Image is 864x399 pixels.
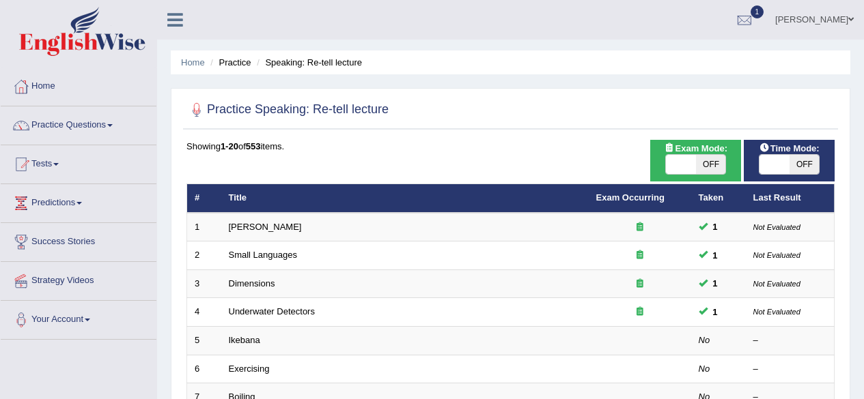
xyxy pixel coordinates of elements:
[229,364,270,374] a: Exercising
[708,248,723,263] span: You can still take this question
[708,305,723,319] span: You can still take this question
[708,276,723,291] span: You can still take this question
[1,145,156,179] a: Tests
[253,56,362,69] li: Speaking: Re-tell lecture
[186,100,389,120] h2: Practice Speaking: Re-tell lecture
[229,250,297,260] a: Small Languages
[207,56,251,69] li: Practice
[181,57,205,68] a: Home
[650,140,741,181] div: Show exams occurring in exams
[696,155,726,174] span: OFF
[187,241,221,270] td: 2
[753,223,800,231] small: Not Evaluated
[708,220,723,234] span: You can still take this question
[659,141,733,156] span: Exam Mode:
[186,140,835,153] div: Showing of items.
[753,363,827,376] div: –
[596,221,684,234] div: Exam occurring question
[746,184,835,213] th: Last Result
[1,106,156,141] a: Practice Questions
[187,213,221,241] td: 1
[221,184,589,213] th: Title
[790,155,820,174] span: OFF
[1,184,156,218] a: Predictions
[187,355,221,383] td: 6
[753,251,800,259] small: Not Evaluated
[699,335,710,345] em: No
[187,327,221,355] td: 5
[596,278,684,291] div: Exam occurring question
[754,141,825,156] span: Time Mode:
[229,222,302,232] a: [PERSON_NAME]
[187,184,221,213] th: #
[753,308,800,316] small: Not Evaluated
[221,141,238,151] b: 1-20
[246,141,261,151] b: 553
[229,335,260,345] a: Ikebana
[229,306,315,316] a: Underwater Detectors
[1,68,156,102] a: Home
[187,298,221,327] td: 4
[229,278,275,289] a: Dimensions
[699,364,710,374] em: No
[596,306,684,319] div: Exam occurring question
[753,334,827,347] div: –
[751,5,764,18] span: 1
[1,262,156,296] a: Strategy Videos
[596,192,665,203] a: Exam Occurring
[187,269,221,298] td: 3
[753,280,800,288] small: Not Evaluated
[691,184,746,213] th: Taken
[596,249,684,262] div: Exam occurring question
[1,301,156,335] a: Your Account
[1,223,156,257] a: Success Stories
